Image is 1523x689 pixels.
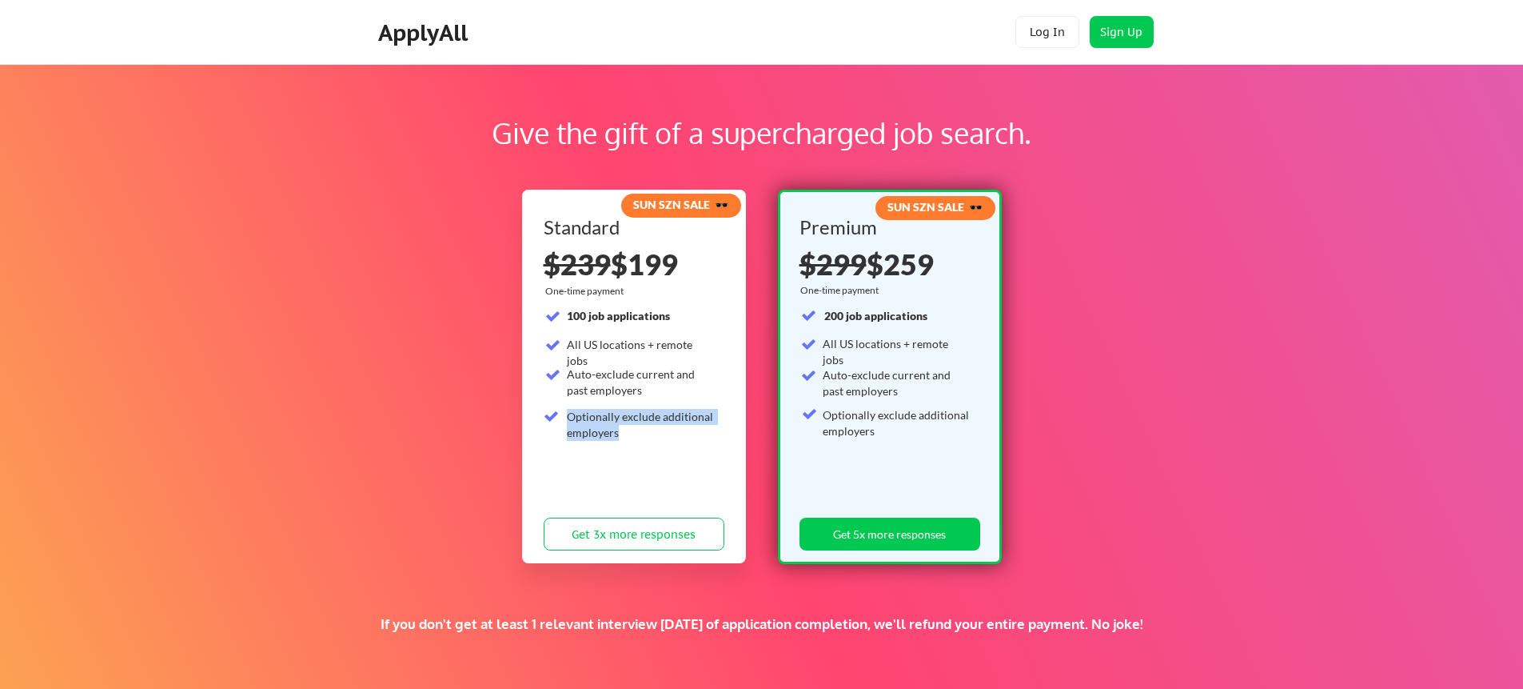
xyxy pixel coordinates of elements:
div: Standard [544,218,719,237]
button: Get 5x more responses [799,518,980,551]
div: Optionally exclude additional employers [823,407,971,439]
div: If you don't get at least 1 relevant interview [DATE] of application completion, we'll refund you... [277,615,1246,633]
button: Get 3x more responses [544,518,724,551]
div: All US locations + remote jobs [823,336,971,367]
strong: 200 job applications [824,309,927,322]
div: Give the gift of a supercharged job search. [102,111,1421,154]
div: Optionally exclude additional employers [567,409,715,440]
div: One-time payment [545,285,628,298]
s: $299 [799,246,867,282]
strong: 100 job applications [567,309,670,322]
div: Auto-exclude current and past employers [567,367,715,398]
div: $199 [544,250,724,278]
div: ApplyAll [378,19,472,46]
button: Log In [1015,16,1079,48]
div: Premium [799,218,975,237]
div: One-time payment [800,284,883,297]
div: Auto-exclude current and past employers [823,367,971,399]
div: All US locations + remote jobs [567,337,715,368]
strong: SUN SZN SALE 🕶️ [887,200,983,214]
s: $239 [544,246,611,282]
strong: SUN SZN SALE 🕶️ [633,198,728,211]
div: $259 [799,250,975,278]
button: Sign Up [1090,16,1154,48]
